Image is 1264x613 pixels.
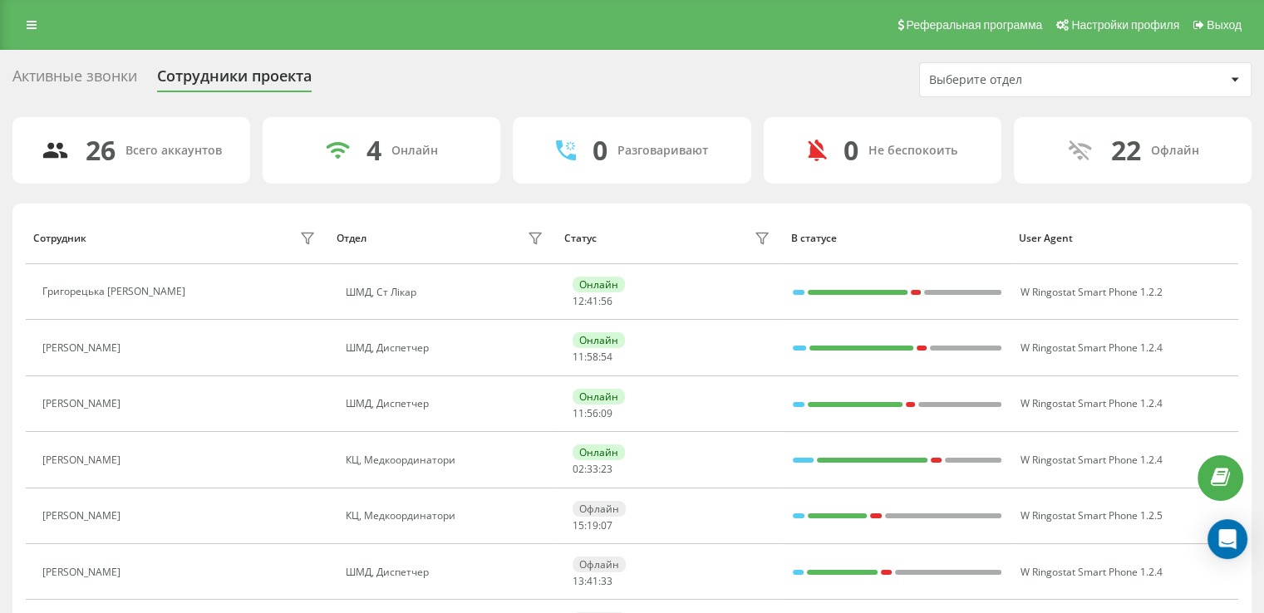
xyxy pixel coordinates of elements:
div: Офлайн [1150,144,1198,158]
div: 4 [366,135,381,166]
span: Выход [1207,18,1242,32]
div: КЦ, Медкоординатори [346,454,548,466]
div: Онлайн [573,389,625,405]
div: 26 [86,135,116,166]
span: 56 [587,406,598,420]
div: User Agent [1019,233,1231,244]
span: 33 [601,574,612,588]
div: Григорецька [PERSON_NAME] [42,286,189,297]
span: W Ringostat Smart Phone 1.2.2 [1020,285,1162,299]
span: W Ringostat Smart Phone 1.2.4 [1020,453,1162,467]
span: 11 [573,350,584,364]
div: Всего аккаунтов [125,144,222,158]
span: 13 [573,574,584,588]
div: : : [573,296,612,307]
div: Open Intercom Messenger [1207,519,1247,559]
div: Онлайн [391,144,438,158]
div: 0 [843,135,858,166]
div: : : [573,520,612,532]
div: ШМД, Ст Лікар [346,287,548,298]
div: [PERSON_NAME] [42,398,125,409]
span: 54 [601,350,612,364]
div: : : [573,408,612,419]
div: Онлайн [573,332,625,348]
div: В статусе [791,233,1003,244]
div: Не беспокоить [868,144,957,158]
div: : : [573,576,612,587]
div: КЦ, Медкоординатори [346,510,548,522]
span: 09 [601,406,612,420]
span: 15 [573,518,584,532]
div: [PERSON_NAME] [42,454,125,466]
span: Реферальная программа [906,18,1042,32]
div: Онлайн [573,277,625,292]
div: Статус [564,233,597,244]
div: 0 [593,135,607,166]
div: [PERSON_NAME] [42,510,125,522]
div: Офлайн [573,501,626,517]
div: ШМД, Диспетчер [346,342,548,354]
span: W Ringostat Smart Phone 1.2.4 [1020,565,1162,579]
div: Сотрудники проекта [157,67,312,93]
span: 41 [587,294,598,308]
div: Сотрудник [33,233,86,244]
span: W Ringostat Smart Phone 1.2.4 [1020,396,1162,410]
div: Активные звонки [12,67,137,93]
span: W Ringostat Smart Phone 1.2.4 [1020,341,1162,355]
span: 19 [587,518,598,532]
span: 58 [587,350,598,364]
span: W Ringostat Smart Phone 1.2.5 [1020,508,1162,522]
span: 07 [601,518,612,532]
span: 56 [601,294,612,308]
span: 12 [573,294,584,308]
div: Отдел [337,233,366,244]
div: [PERSON_NAME] [42,566,125,578]
div: 22 [1110,135,1140,166]
div: Разговаривают [617,144,708,158]
span: 11 [573,406,584,420]
div: Офлайн [573,557,626,572]
span: 33 [587,462,598,476]
span: 02 [573,462,584,476]
div: : : [573,463,612,475]
span: 23 [601,462,612,476]
div: [PERSON_NAME] [42,342,125,354]
div: : : [573,351,612,363]
span: 41 [587,574,598,588]
div: ШМД, Диспетчер [346,566,548,578]
span: Настройки профиля [1071,18,1179,32]
div: Выберите отдел [929,73,1128,87]
div: Онлайн [573,444,625,460]
div: ШМД, Диспетчер [346,398,548,409]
